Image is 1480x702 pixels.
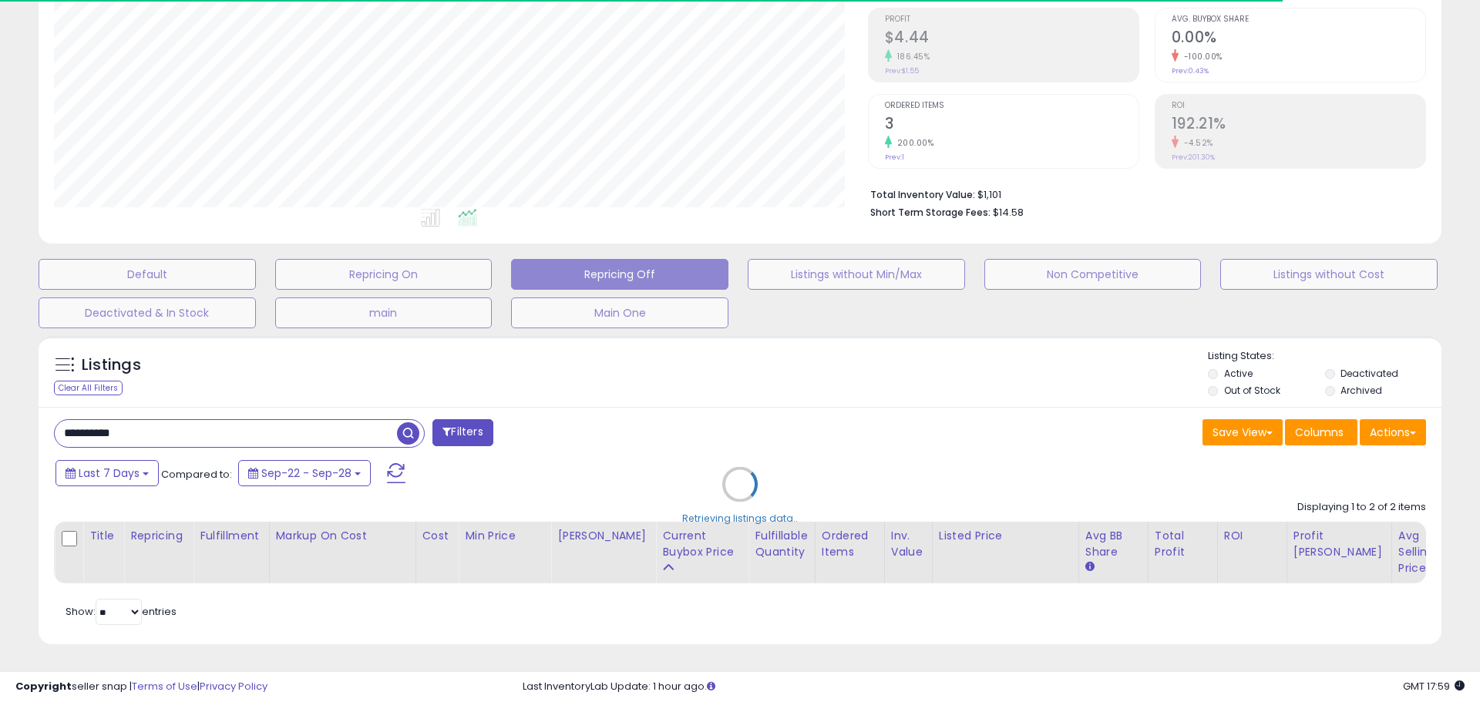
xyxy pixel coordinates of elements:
[1172,115,1425,136] h2: 192.21%
[132,679,197,694] a: Terms of Use
[39,297,256,328] button: Deactivated & In Stock
[748,259,965,290] button: Listings without Min/Max
[39,259,256,290] button: Default
[892,137,934,149] small: 200.00%
[885,29,1139,49] h2: $4.44
[523,680,1465,694] div: Last InventoryLab Update: 1 hour ago.
[682,511,798,525] div: Retrieving listings data..
[1172,153,1215,162] small: Prev: 201.30%
[870,206,991,219] b: Short Term Storage Fees:
[275,297,493,328] button: main
[885,102,1139,110] span: Ordered Items
[1172,102,1425,110] span: ROI
[1172,66,1209,76] small: Prev: 0.43%
[511,259,728,290] button: Repricing Off
[1179,137,1213,149] small: -4.52%
[892,51,930,62] small: 186.45%
[275,259,493,290] button: Repricing On
[984,259,1202,290] button: Non Competitive
[885,115,1139,136] h2: 3
[885,15,1139,24] span: Profit
[885,66,919,76] small: Prev: $1.55
[1403,679,1465,694] span: 2025-10-6 17:59 GMT
[993,205,1024,220] span: $14.58
[15,679,72,694] strong: Copyright
[870,184,1414,203] li: $1,101
[1172,29,1425,49] h2: 0.00%
[870,188,975,201] b: Total Inventory Value:
[1220,259,1438,290] button: Listings without Cost
[1179,51,1223,62] small: -100.00%
[15,680,267,694] div: seller snap | |
[885,153,904,162] small: Prev: 1
[511,297,728,328] button: Main One
[1172,15,1425,24] span: Avg. Buybox Share
[200,679,267,694] a: Privacy Policy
